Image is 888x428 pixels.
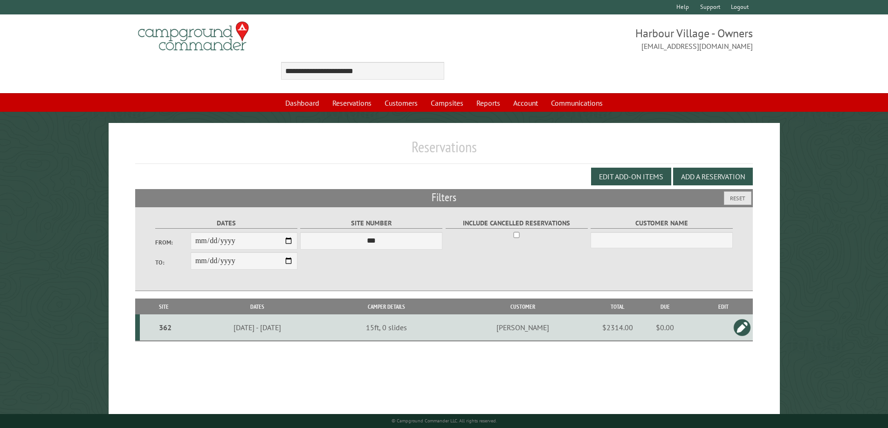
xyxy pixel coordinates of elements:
[446,218,588,229] label: Include Cancelled Reservations
[135,138,753,163] h1: Reservations
[447,299,599,315] th: Customer
[471,94,506,112] a: Reports
[636,314,694,341] td: $0.00
[591,218,733,229] label: Customer Name
[694,299,753,315] th: Edit
[599,299,636,315] th: Total
[155,218,297,229] label: Dates
[135,189,753,207] h2: Filters
[724,191,751,205] button: Reset
[140,299,188,315] th: Site
[135,18,252,54] img: Campground Commander
[379,94,423,112] a: Customers
[190,323,325,332] div: [DATE] - [DATE]
[444,26,753,52] span: Harbour Village - Owners [EMAIL_ADDRESS][DOMAIN_NAME]
[327,94,377,112] a: Reservations
[280,94,325,112] a: Dashboard
[144,323,187,332] div: 362
[425,94,469,112] a: Campsites
[155,238,191,247] label: From:
[326,314,447,341] td: 15ft, 0 slides
[392,418,497,424] small: © Campground Commander LLC. All rights reserved.
[599,314,636,341] td: $2314.00
[591,168,671,185] button: Edit Add-on Items
[188,299,326,315] th: Dates
[155,258,191,267] label: To:
[508,94,544,112] a: Account
[326,299,447,315] th: Camper Details
[636,299,694,315] th: Due
[673,168,753,185] button: Add a Reservation
[545,94,608,112] a: Communications
[447,314,599,341] td: [PERSON_NAME]
[300,218,442,229] label: Site Number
